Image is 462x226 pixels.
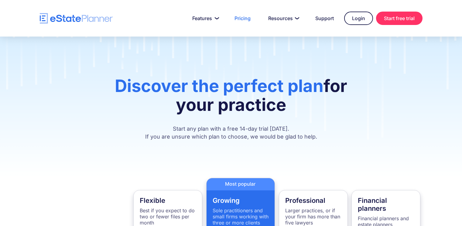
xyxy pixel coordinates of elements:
a: Start free trial [376,12,423,25]
a: Support [308,12,341,24]
h4: Growing [213,196,269,204]
a: Features [185,12,224,24]
p: Larger practices, or if your firm has more than five lawyers [285,207,341,226]
p: Start any plan with a free 14-day trial [DATE]. If you are unsure which plan to choose, we would ... [101,125,361,141]
a: home [40,13,113,24]
h4: Professional [285,196,341,204]
a: Resources [261,12,305,24]
h1: for your practice [101,76,361,120]
h4: Financial planners [358,196,414,212]
p: Best if you expect to do two or fewer files per month [140,207,196,226]
h4: Flexible [140,196,196,204]
span: Discover the perfect plan [115,76,323,96]
a: Login [344,12,373,25]
a: Pricing [227,12,258,24]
